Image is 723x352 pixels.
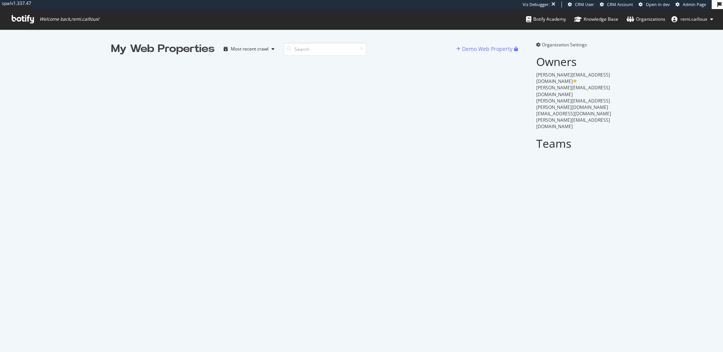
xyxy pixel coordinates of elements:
span: CRM Account [607,2,633,7]
div: My Web Properties [111,41,215,57]
span: Open in dev [646,2,670,7]
span: remi.cailloux [680,16,707,22]
h2: Owners [536,55,612,68]
div: Most recent crawl [231,47,268,51]
a: Organizations [627,9,665,29]
a: Demo Web Property [456,46,514,52]
a: CRM Account [600,2,633,8]
button: Demo Web Property [456,43,514,55]
button: Most recent crawl [221,43,278,55]
button: remi.cailloux [665,13,719,25]
span: [PERSON_NAME][EMAIL_ADDRESS][PERSON_NAME][DOMAIN_NAME] [536,98,610,110]
h2: Teams [536,137,612,150]
span: Organization Settings [542,41,587,48]
div: Demo Web Property [462,45,513,53]
span: [PERSON_NAME][EMAIL_ADDRESS][DOMAIN_NAME] [536,72,610,84]
a: Admin Page [676,2,706,8]
span: [EMAIL_ADDRESS][DOMAIN_NAME] [536,110,611,117]
a: Open in dev [639,2,670,8]
div: Knowledge Base [574,15,618,23]
span: Admin Page [683,2,706,7]
span: [PERSON_NAME][EMAIL_ADDRESS][DOMAIN_NAME] [536,84,610,97]
span: [PERSON_NAME][EMAIL_ADDRESS][DOMAIN_NAME] [536,117,610,130]
a: Botify Academy [526,9,566,29]
div: Botify Academy [526,15,566,23]
a: CRM User [568,2,594,8]
span: Welcome back, remi.cailloux ! [40,16,99,22]
input: Search [284,43,366,56]
span: CRM User [575,2,594,7]
div: Organizations [627,15,665,23]
a: Knowledge Base [574,9,618,29]
div: Viz Debugger: [523,2,550,8]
